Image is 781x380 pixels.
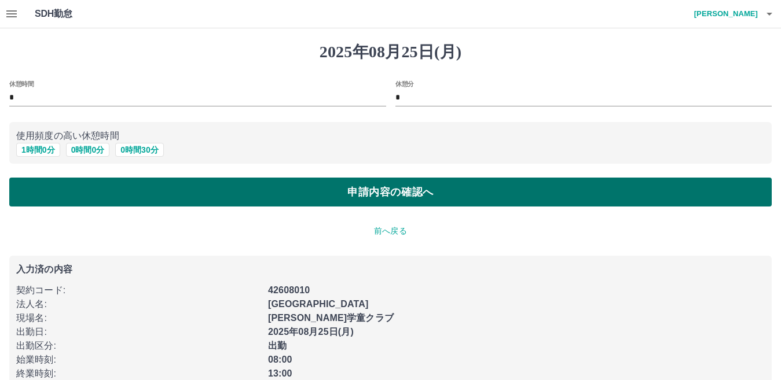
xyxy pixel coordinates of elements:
[268,355,292,364] b: 08:00
[115,143,163,157] button: 0時間30分
[268,341,287,351] b: 出勤
[268,285,310,295] b: 42608010
[16,353,261,367] p: 始業時刻 :
[16,265,765,274] p: 入力済の内容
[395,79,414,88] label: 休憩分
[268,299,369,309] b: [GEOGRAPHIC_DATA]
[9,42,772,62] h1: 2025年08月25日(月)
[268,368,292,378] b: 13:00
[66,143,110,157] button: 0時間0分
[16,283,261,297] p: 契約コード :
[268,313,394,323] b: [PERSON_NAME]学童クラブ
[16,297,261,311] p: 法人名 :
[9,79,34,88] label: 休憩時間
[16,129,765,143] p: 使用頻度の高い休憩時間
[16,325,261,339] p: 出勤日 :
[9,178,772,206] button: 申請内容の確認へ
[16,143,60,157] button: 1時間0分
[268,327,354,337] b: 2025年08月25日(月)
[9,225,772,237] p: 前へ戻る
[16,339,261,353] p: 出勤区分 :
[16,311,261,325] p: 現場名 :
